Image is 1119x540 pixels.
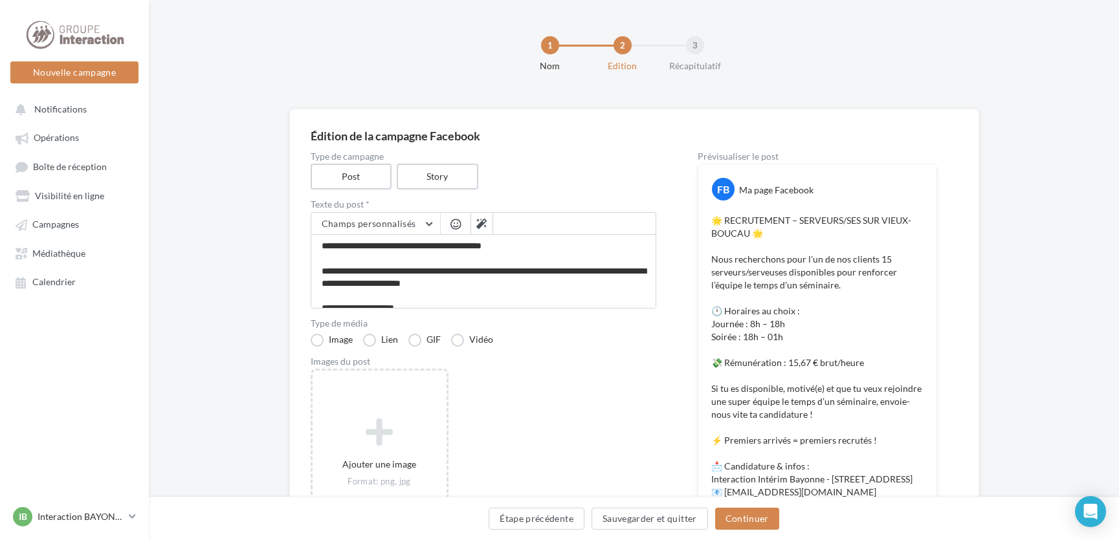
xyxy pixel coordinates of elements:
[698,152,937,161] div: Prévisualiser le post
[654,59,737,72] div: Récapitulatif
[715,508,779,530] button: Continuer
[8,241,141,265] a: Médiathèque
[311,213,440,235] button: Champs personnalisés
[614,36,632,54] div: 2
[8,270,141,293] a: Calendrier
[8,184,141,207] a: Visibilité en ligne
[581,59,664,72] div: Edition
[451,334,493,347] label: Vidéo
[34,133,79,144] span: Opérations
[8,155,141,178] a: Boîte de réception
[8,212,141,235] a: Campagnes
[311,152,656,161] label: Type de campagne
[34,103,87,114] span: Notifications
[311,357,656,366] div: Images du post
[32,219,79,230] span: Campagnes
[363,334,398,347] label: Lien
[8,97,136,120] button: Notifications
[35,190,104,201] span: Visibilité en ligne
[489,508,584,530] button: Étape précédente
[311,319,656,328] label: Type de média
[1075,496,1106,527] div: Open Intercom Messenger
[32,277,76,288] span: Calendrier
[509,59,592,72] div: Nom
[541,36,559,54] div: 1
[711,214,924,512] p: 🌟 RECRUTEMENT – SERVEURS/SES SUR VIEUX-BOUCAU 🌟 Nous recherchons pour l'un de nos clients 15 serv...
[311,130,958,142] div: Édition de la campagne Facebook
[10,504,138,529] a: IB Interaction BAYONNE
[311,334,353,347] label: Image
[408,334,441,347] label: GIF
[19,510,27,523] span: IB
[33,161,107,172] span: Boîte de réception
[322,218,416,229] span: Champs personnalisés
[739,184,814,197] div: Ma page Facebook
[10,61,138,83] button: Nouvelle campagne
[592,508,708,530] button: Sauvegarder et quitter
[311,200,656,209] label: Texte du post *
[32,248,85,259] span: Médiathèque
[8,125,141,149] a: Opérations
[38,510,124,523] p: Interaction BAYONNE
[311,164,392,189] label: Post
[686,36,704,54] div: 3
[397,164,478,189] label: Story
[712,178,735,200] div: FB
